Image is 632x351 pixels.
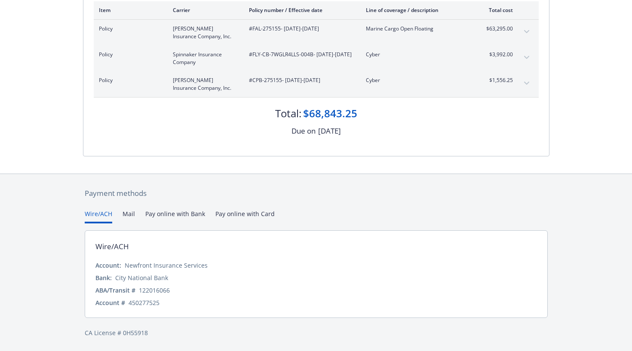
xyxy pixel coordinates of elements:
[99,6,159,14] div: Item
[95,273,112,282] div: Bank:
[520,25,534,39] button: expand content
[481,76,513,84] span: $1,556.25
[99,25,159,33] span: Policy
[366,76,467,84] span: Cyber
[481,25,513,33] span: $63,295.00
[85,328,548,337] div: CA License # 0H55918
[173,25,235,40] span: [PERSON_NAME] Insurance Company, Inc.
[125,261,208,270] div: Newfront Insurance Services
[123,209,135,223] button: Mail
[95,286,135,295] div: ABA/Transit #
[215,209,275,223] button: Pay online with Card
[173,76,235,92] span: [PERSON_NAME] Insurance Company, Inc.
[173,51,235,66] span: Spinnaker Insurance Company
[129,298,160,307] div: 450277525
[275,106,301,121] div: Total:
[85,188,548,199] div: Payment methods
[173,6,235,14] div: Carrier
[366,51,467,58] span: Cyber
[99,51,159,58] span: Policy
[94,20,539,46] div: Policy[PERSON_NAME] Insurance Company, Inc.#FAL-275155- [DATE]-[DATE]Marine Cargo Open Floating$6...
[303,106,357,121] div: $68,843.25
[520,76,534,90] button: expand content
[366,6,467,14] div: Line of coverage / description
[366,25,467,33] span: Marine Cargo Open Floating
[95,241,129,252] div: Wire/ACH
[94,46,539,71] div: PolicySpinnaker Insurance Company#FLY-CB-7WGLR4LLS-004B- [DATE]-[DATE]Cyber$3,992.00expand content
[249,6,352,14] div: Policy number / Effective date
[249,25,352,33] span: #FAL-275155 - [DATE]-[DATE]
[139,286,170,295] div: 122016066
[249,76,352,84] span: #CPB-275155 - [DATE]-[DATE]
[85,209,112,223] button: Wire/ACH
[95,298,125,307] div: Account #
[481,6,513,14] div: Total cost
[291,125,316,137] div: Due on
[249,51,352,58] span: #FLY-CB-7WGLR4LLS-004B - [DATE]-[DATE]
[99,76,159,84] span: Policy
[520,51,534,64] button: expand content
[481,51,513,58] span: $3,992.00
[318,125,341,137] div: [DATE]
[95,261,121,270] div: Account:
[115,273,168,282] div: City National Bank
[94,71,539,97] div: Policy[PERSON_NAME] Insurance Company, Inc.#CPB-275155- [DATE]-[DATE]Cyber$1,556.25expand content
[145,209,205,223] button: Pay online with Bank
